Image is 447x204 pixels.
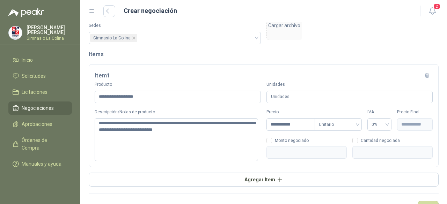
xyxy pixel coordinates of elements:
[268,15,300,29] div: Cargar archivo
[22,136,65,152] span: Órdenes de Compra
[372,119,387,130] span: 0%
[22,56,33,64] span: Inicio
[433,3,441,10] span: 2
[426,5,439,17] button: 2
[266,109,315,115] label: Precio
[89,173,439,187] button: Agregar Item
[397,109,433,115] label: Precio Final
[8,101,72,115] a: Negociaciones
[27,25,72,35] p: [PERSON_NAME] [PERSON_NAME]
[272,138,312,143] span: Monto negociado
[358,138,403,143] span: Cantidad negociada
[93,34,131,42] span: Gimnasio La Colina
[8,8,44,17] img: Logo peakr
[367,109,391,115] label: IVA
[266,81,433,88] label: Unidades
[8,118,72,131] a: Aprobaciones
[266,91,433,104] div: Unidades
[22,72,46,80] span: Solicitudes
[22,120,52,128] span: Aprobaciones
[95,71,110,80] h3: Item 1
[90,34,137,42] span: Gimnasio La Colina
[22,104,54,112] span: Negociaciones
[8,85,72,99] a: Licitaciones
[22,160,61,168] span: Manuales y ayuda
[8,134,72,154] a: Órdenes de Compra
[124,6,177,16] h1: Crear negociación
[89,22,261,29] label: Sedes
[22,88,47,96] span: Licitaciones
[8,53,72,67] a: Inicio
[132,36,135,40] span: close
[27,36,72,40] p: Gimnasio La Colina
[89,50,439,59] h2: Items
[95,109,261,115] label: Descripción/Notas de producto
[9,26,22,39] img: Company Logo
[319,119,358,130] span: Unitario
[8,157,72,171] a: Manuales y ayuda
[95,81,261,88] label: Producto
[8,69,72,83] a: Solicitudes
